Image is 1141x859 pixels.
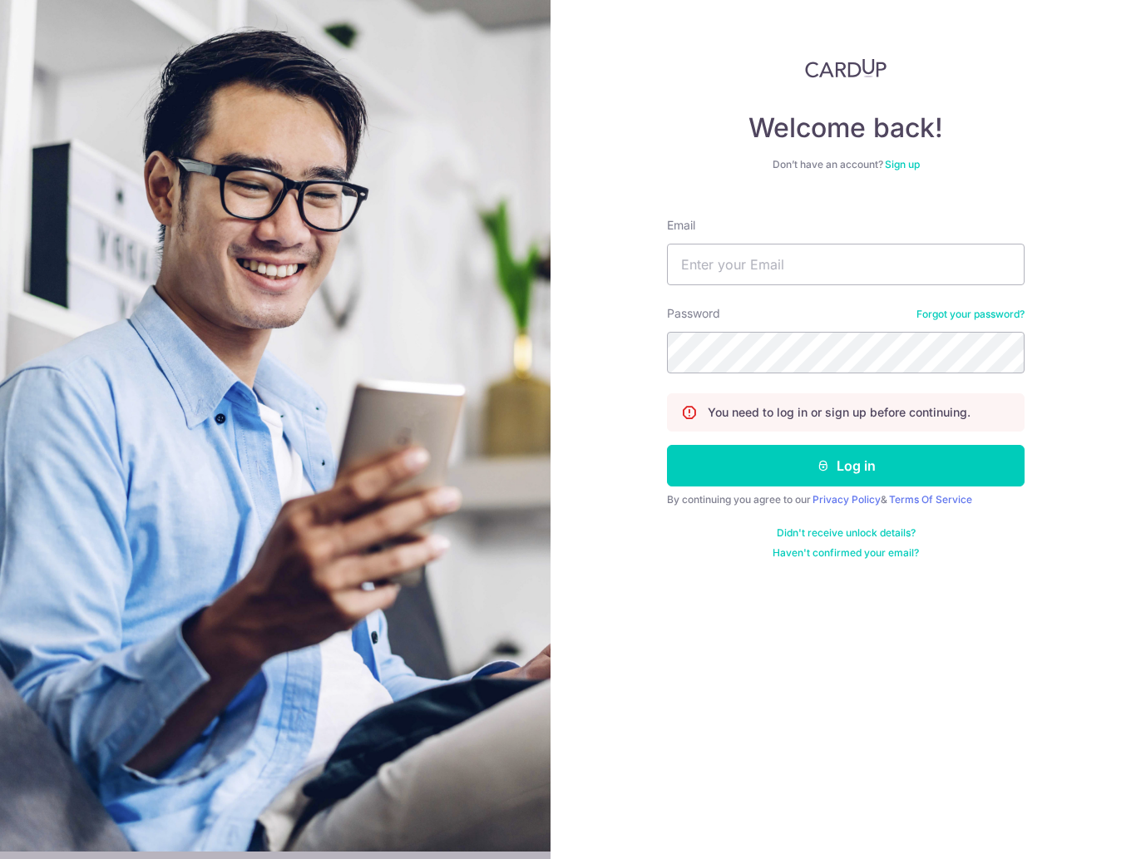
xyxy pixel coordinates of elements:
div: By continuing you agree to our & [667,493,1025,506]
a: Privacy Policy [813,493,881,506]
label: Password [667,305,720,322]
label: Email [667,217,695,234]
a: Sign up [885,158,920,170]
a: Forgot your password? [916,308,1025,321]
img: CardUp Logo [805,58,887,78]
a: Terms Of Service [889,493,972,506]
button: Log in [667,445,1025,486]
a: Didn't receive unlock details? [777,526,916,540]
p: You need to log in or sign up before continuing. [708,404,971,421]
h4: Welcome back! [667,111,1025,145]
a: Haven't confirmed your email? [773,546,919,560]
div: Don’t have an account? [667,158,1025,171]
input: Enter your Email [667,244,1025,285]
